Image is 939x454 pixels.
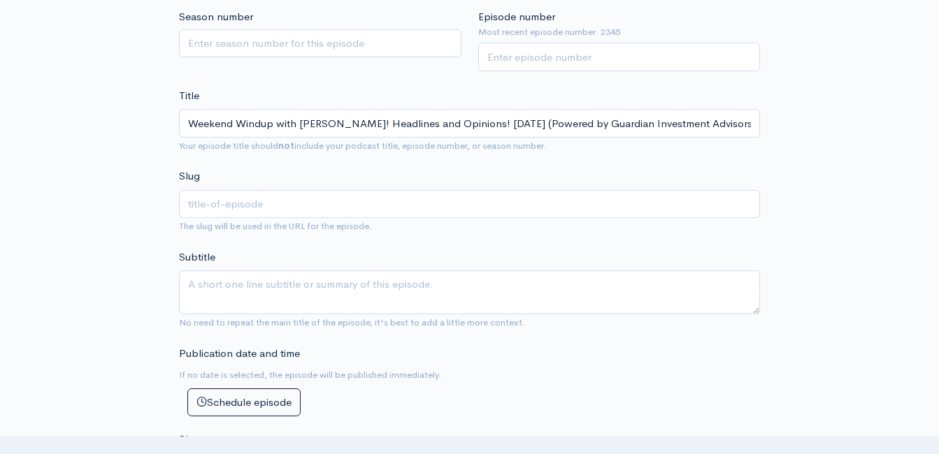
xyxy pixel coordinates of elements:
[478,43,761,71] input: Enter episode number
[179,168,200,184] label: Slug
[179,9,253,25] label: Season number
[179,249,215,265] label: Subtitle
[187,388,301,417] button: Schedule episode
[179,220,372,232] small: The slug will be used in the URL for the episode.
[179,316,525,328] small: No need to repeat the main title of the episode, it's best to add a little more context.
[179,109,760,138] input: What is the episode's title?
[179,29,461,58] input: Enter season number for this episode
[179,369,441,381] small: If no date is selected, the episode will be published immediately.
[179,432,236,448] label: Show notes
[179,140,547,152] small: Your episode title should include your podcast title, episode number, or season number.
[179,88,199,104] label: Title
[179,190,760,219] input: title-of-episode
[179,346,300,362] label: Publication date and time
[478,25,761,39] small: Most recent episode number: 2345
[478,9,555,25] label: Episode number
[278,140,294,152] strong: not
